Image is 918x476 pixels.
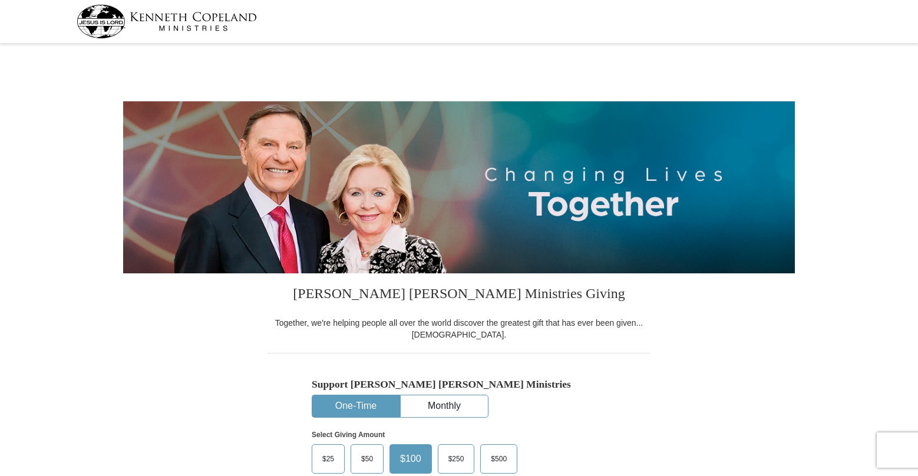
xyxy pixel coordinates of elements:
[401,395,488,417] button: Monthly
[268,317,650,341] div: Together, we're helping people all over the world discover the greatest gift that has ever been g...
[394,450,427,468] span: $100
[312,378,606,391] h5: Support [PERSON_NAME] [PERSON_NAME] Ministries
[355,450,379,468] span: $50
[485,450,513,468] span: $500
[268,273,650,317] h3: [PERSON_NAME] [PERSON_NAME] Ministries Giving
[312,431,385,439] strong: Select Giving Amount
[443,450,470,468] span: $250
[77,5,257,38] img: kcm-header-logo.svg
[312,395,399,417] button: One-Time
[316,450,340,468] span: $25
